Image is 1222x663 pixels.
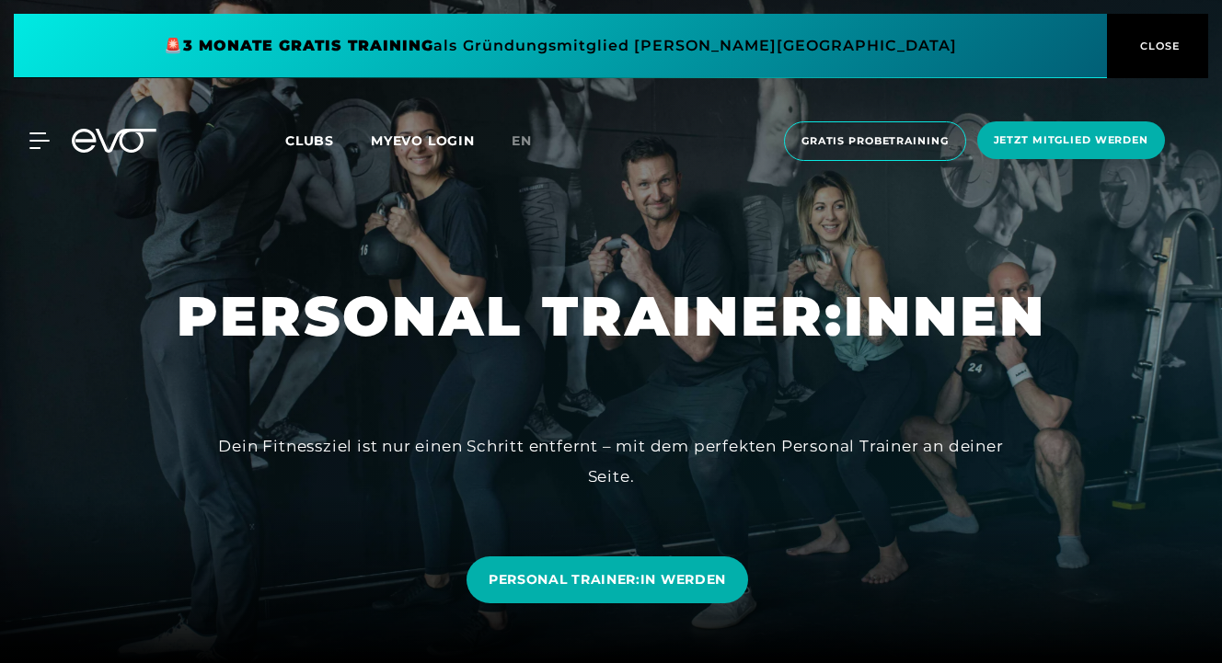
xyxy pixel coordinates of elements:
[801,133,949,149] span: Gratis Probetraining
[285,131,371,149] a: Clubs
[371,132,475,149] a: MYEVO LOGIN
[778,121,972,161] a: Gratis Probetraining
[197,431,1025,491] div: Dein Fitnessziel ist nur einen Schritt entfernt – mit dem perfekten Personal Trainer an deiner Se...
[1107,14,1208,78] button: CLOSE
[512,132,532,149] span: en
[489,570,726,589] span: PERSONAL TRAINER:IN WERDEN
[1136,38,1181,54] span: CLOSE
[972,121,1170,161] a: Jetzt Mitglied werden
[512,131,554,152] a: en
[177,280,1046,352] h1: PERSONAL TRAINER:INNEN
[994,132,1148,148] span: Jetzt Mitglied werden
[285,132,334,149] span: Clubs
[467,556,748,603] a: PERSONAL TRAINER:IN WERDEN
